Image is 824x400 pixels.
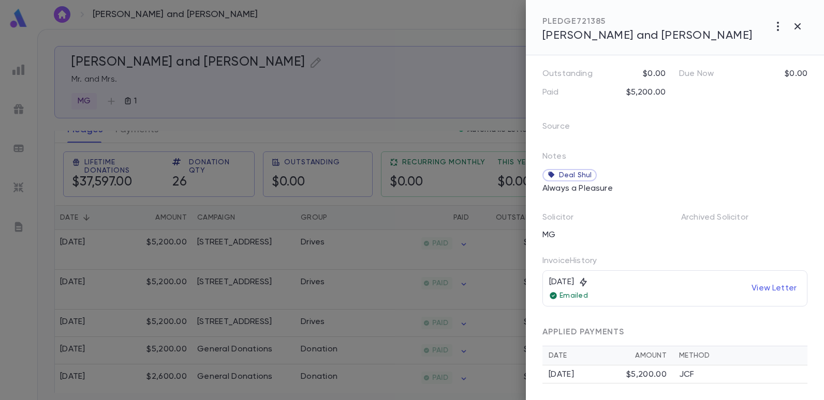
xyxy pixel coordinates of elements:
[635,351,667,360] div: Amount
[542,151,566,166] p: Notes
[542,118,586,139] p: Source
[559,171,592,179] span: Deal Shul
[542,30,753,41] span: [PERSON_NAME] and [PERSON_NAME]
[549,370,626,380] div: [DATE]
[536,227,669,243] div: MG
[673,346,807,365] th: Method
[785,69,807,79] p: $0.00
[542,87,559,98] p: Paid
[542,328,624,336] span: APPLIED PAYMENTS
[549,291,588,300] p: Emailed
[542,69,593,79] p: Outstanding
[542,17,753,27] div: PLEDGE 721385
[681,209,765,230] p: Archived Solicitor
[549,351,635,360] div: Date
[542,256,807,270] p: Invoice History
[626,370,667,380] div: $5,200.00
[542,212,573,227] p: Solicitor
[549,277,588,291] div: [DATE]
[536,166,807,197] div: Always a Pleasure
[626,87,666,98] p: $5,200.00
[679,69,714,79] p: Due Now
[643,69,666,79] p: $0.00
[679,370,694,380] p: JCF
[747,279,801,298] p: View Letter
